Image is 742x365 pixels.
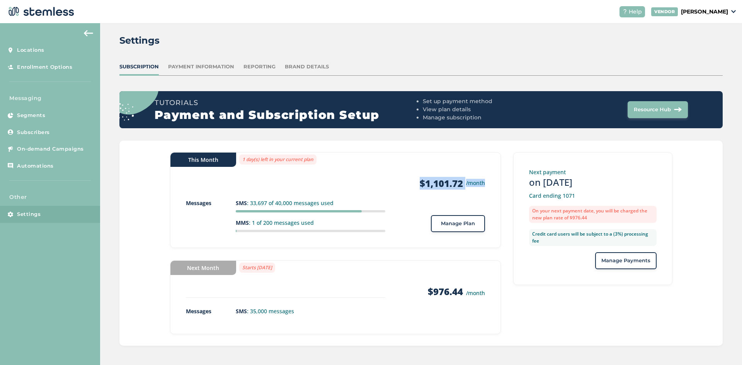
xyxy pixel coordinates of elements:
[17,211,41,218] span: Settings
[236,199,247,207] strong: SMS
[431,215,485,232] button: Manage Plan
[168,63,234,71] div: Payment Information
[17,112,45,119] span: Segments
[17,63,72,71] span: Enrollment Options
[186,307,236,315] p: Messages
[236,219,249,226] strong: MMS
[84,30,93,36] img: icon-arrow-back-accent-c549486e.svg
[703,328,742,365] iframe: Chat Widget
[155,108,420,122] h2: Payment and Subscription Setup
[529,176,657,188] h3: on [DATE]
[428,285,463,298] strong: $976.44
[529,206,657,223] label: On your next payment date, you will be charged the new plan rate of $976.44
[634,106,671,114] span: Resource Hub
[466,289,485,297] small: /month
[108,65,158,120] img: circle_dots-9438f9e3.svg
[236,199,385,207] p: : 33,697 of 40,000 messages used
[623,9,627,14] img: icon-help-white-03924b79.svg
[6,4,74,19] img: logo-dark-0685b13c.svg
[423,105,554,114] li: View plan details
[441,220,475,227] span: Manage Plan
[17,162,54,170] span: Automations
[186,199,236,207] p: Messages
[236,307,247,315] strong: SMS
[731,10,736,13] img: icon_down-arrow-small-66adaf34.svg
[17,129,50,136] span: Subscribers
[529,229,657,246] label: Credit card users will be subject to a (3%) processing fee
[651,7,678,16] div: VENDOR
[236,219,385,227] p: : 1 of 200 messages used
[420,177,463,190] strong: $1,101.72
[529,192,657,200] p: Card ending 1071
[170,153,236,167] div: This Month
[466,179,485,187] small: /month
[529,168,657,176] p: Next payment
[595,252,657,269] button: Manage Payments
[629,8,642,16] span: Help
[681,8,728,16] p: [PERSON_NAME]
[423,97,554,105] li: Set up payment method
[243,63,276,71] div: Reporting
[423,114,554,122] li: Manage subscription
[628,101,688,118] button: Resource Hub
[17,145,84,153] span: On-demand Campaigns
[119,34,160,48] h2: Settings
[119,63,159,71] div: Subscription
[155,97,420,108] h3: Tutorials
[17,46,44,54] span: Locations
[239,154,317,165] label: 1 day(s) left in your current plan
[601,257,650,265] span: Manage Payments
[239,263,275,273] label: Starts [DATE]
[236,307,385,315] p: : 35,000 messages
[285,63,329,71] div: Brand Details
[170,261,236,275] div: Next Month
